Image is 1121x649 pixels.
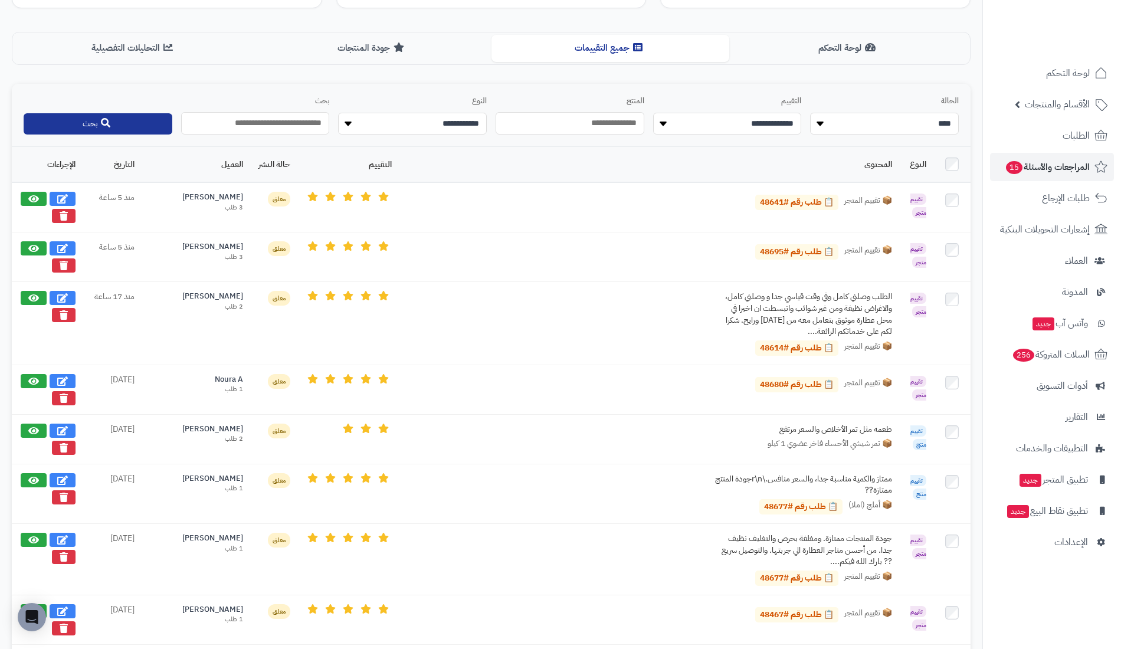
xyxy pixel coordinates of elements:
[715,533,892,568] div: جودة المنتجات ممتازة. ومغلفة بحرص والتغليف نظيف جدا. من أحسن متاجر العطارة الي جربتها. والتوصيل س...
[715,473,892,496] div: ممتاز والكمية مناسبة جدا، والسعر منافس.\r\nجودة المنتج ممتازة??
[810,96,959,107] label: الحالة
[12,147,83,182] th: الإجراءات
[1041,27,1110,52] img: logo-2.png
[990,340,1114,369] a: السلات المتروكة256
[83,365,142,414] td: [DATE]
[910,243,926,268] span: تقييم متجر
[83,595,142,644] td: [DATE]
[149,533,243,544] div: [PERSON_NAME]
[1062,284,1088,300] span: المدونة
[253,35,491,61] button: جودة المنتجات
[768,438,892,450] span: 📦 تمر شيشي الأحساء فاخر عضوي 1 كيلو
[1065,253,1088,269] span: العملاء
[653,96,802,107] label: التقييم
[755,340,838,356] a: 📋 طلب رقم #48614
[268,192,290,206] span: معلق
[899,147,933,182] th: النوع
[990,215,1114,244] a: إشعارات التحويلات البنكية
[759,499,843,514] a: 📋 طلب رقم #48677
[844,607,892,622] span: 📦 تقييم المتجر
[83,147,142,182] th: التاريخ
[990,122,1114,150] a: الطلبات
[848,499,892,514] span: 📦 أملج (املا)
[149,203,243,212] div: 3 طلب
[1032,317,1054,330] span: جديد
[844,195,892,210] span: 📦 تقييم المتجر
[990,403,1114,431] a: التقارير
[268,241,290,256] span: معلق
[755,244,838,260] a: 📋 طلب رقم #48695
[1006,161,1023,175] span: 15
[1007,505,1029,518] span: جديد
[1005,159,1090,175] span: المراجعات والأسئلة
[1063,127,1090,144] span: الطلبات
[910,475,926,500] span: تقييم منتج
[990,184,1114,212] a: طلبات الإرجاع
[149,302,243,312] div: 2 طلب
[1054,534,1088,550] span: الإعدادات
[149,544,243,553] div: 1 طلب
[149,484,243,493] div: 1 طلب
[844,377,892,392] span: 📦 تقييم المتجر
[990,59,1114,87] a: لوحة التحكم
[910,376,926,401] span: تقييم متجر
[1016,440,1088,457] span: التطبيقات والخدمات
[83,414,142,464] td: [DATE]
[990,153,1114,181] a: المراجعات والأسئلة15
[1020,474,1041,487] span: جديد
[149,604,243,615] div: [PERSON_NAME]
[297,147,399,182] th: التقييم
[338,96,487,107] label: النوع
[844,340,892,356] span: 📦 تقييم المتجر
[250,147,297,182] th: حالة النشر
[910,425,926,450] span: تقييم منتج
[142,147,250,182] th: العميل
[15,35,253,61] button: التحليلات التفصيلية
[149,253,243,262] div: 3 طلب
[755,571,838,586] a: 📋 طلب رقم #48677
[491,35,730,61] button: جميع التقييمات
[268,533,290,548] span: معلق
[729,35,968,61] button: لوحة التحكم
[844,244,892,260] span: 📦 تقييم المتجر
[149,374,243,385] div: Noura A
[990,372,1114,400] a: أدوات التسويق
[83,282,142,365] td: منذ 17 ساعة
[1042,190,1090,206] span: طلبات الإرجاع
[1025,96,1090,113] span: الأقسام والمنتجات
[149,434,243,444] div: 2 طلب
[1000,221,1090,238] span: إشعارات التحويلات البنكية
[399,147,899,182] th: المحتوى
[149,291,243,302] div: [PERSON_NAME]
[1046,65,1090,81] span: لوحة التحكم
[715,424,892,435] div: طعمه مثل تمر الأخلاص والسعر مرتفع
[990,528,1114,556] a: الإعدادات
[715,291,892,337] div: الطلب وصلني كامل وفي وقت قياسي جدا و وصلني كامل، والاغراض نظيفة ومن غير شوائب وانبسطت ان اخيرا في...
[268,291,290,306] span: معلق
[1031,315,1088,332] span: وآتس آب
[990,309,1114,337] a: وآتس آبجديد
[1013,349,1035,362] span: 256
[990,278,1114,306] a: المدونة
[83,182,142,232] td: منذ 5 ساعة
[910,606,926,631] span: تقييم متجر
[496,96,644,107] label: المنتج
[83,524,142,595] td: [DATE]
[149,424,243,435] div: [PERSON_NAME]
[149,385,243,394] div: 1 طلب
[268,473,290,488] span: معلق
[149,192,243,203] div: [PERSON_NAME]
[844,571,892,586] span: 📦 تقييم المتجر
[910,535,926,559] span: تقييم متجر
[268,604,290,619] span: معلق
[83,232,142,282] td: منذ 5 ساعة
[755,607,838,622] a: 📋 طلب رقم #48467
[1018,471,1088,488] span: تطبيق المتجر
[1006,503,1088,519] span: تطبيق نقاط البيع
[18,603,46,631] div: Open Intercom Messenger
[990,466,1114,494] a: تطبيق المتجرجديد
[149,473,243,484] div: [PERSON_NAME]
[24,113,172,135] button: بحث
[755,195,838,210] a: 📋 طلب رقم #48641
[990,497,1114,525] a: تطبيق نقاط البيعجديد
